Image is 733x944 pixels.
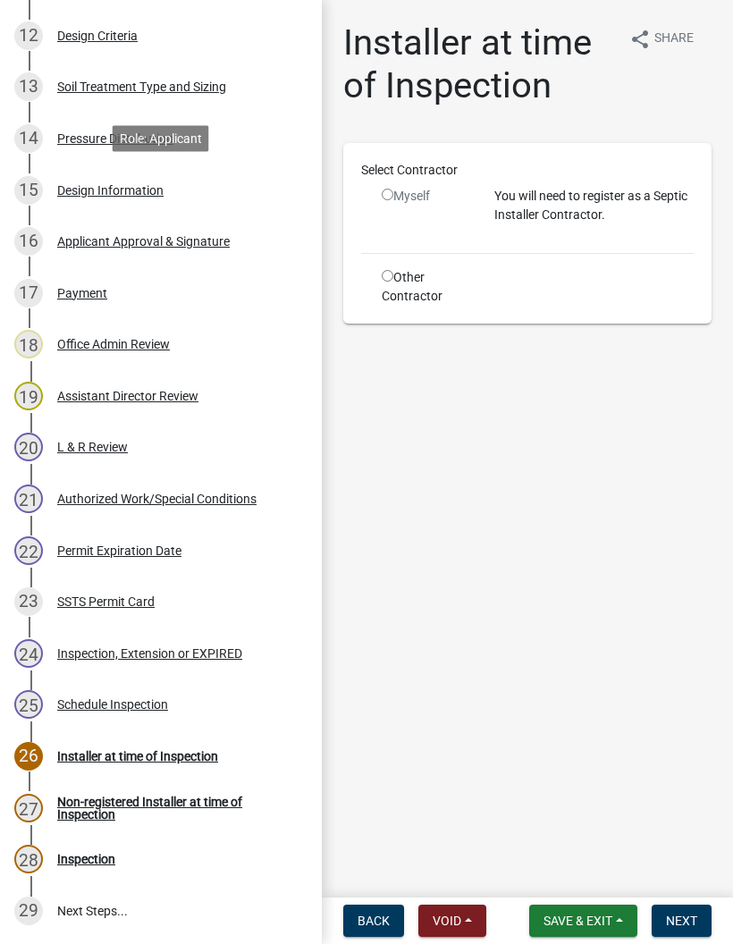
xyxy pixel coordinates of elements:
[14,690,43,719] div: 25
[57,287,107,299] div: Payment
[57,29,138,42] div: Design Criteria
[57,544,181,557] div: Permit Expiration Date
[543,914,612,928] span: Save & Exit
[14,742,43,771] div: 26
[382,187,468,206] div: Myself
[368,268,481,306] div: Other Contractor
[615,21,708,56] button: shareShare
[14,587,43,616] div: 23
[57,80,226,93] div: Soil Treatment Type and Sizing
[57,132,173,145] div: Pressure Distribution
[348,161,707,180] div: Select Contractor
[14,176,43,205] div: 15
[57,493,257,505] div: Authorized Work/Special Conditions
[14,536,43,565] div: 22
[14,382,43,410] div: 19
[57,235,230,248] div: Applicant Approval & Signature
[418,905,486,937] button: Void
[529,905,637,937] button: Save & Exit
[433,914,461,928] span: Void
[57,595,155,608] div: SSTS Permit Card
[666,914,697,928] span: Next
[652,905,712,937] button: Next
[14,124,43,153] div: 14
[57,698,168,711] div: Schedule Inspection
[14,330,43,358] div: 18
[343,905,404,937] button: Back
[57,750,218,763] div: Installer at time of Inspection
[358,914,390,928] span: Back
[57,184,164,197] div: Design Information
[343,21,615,107] h1: Installer at time of Inspection
[57,647,242,660] div: Inspection, Extension or EXPIRED
[14,897,43,925] div: 29
[57,338,170,350] div: Office Admin Review
[57,853,115,865] div: Inspection
[57,441,128,453] div: L & R Review
[629,29,651,50] i: share
[57,390,198,402] div: Assistant Director Review
[14,433,43,461] div: 20
[14,845,43,873] div: 28
[57,796,293,821] div: Non-registered Installer at time of Inspection
[654,29,694,50] span: Share
[14,279,43,308] div: 17
[14,72,43,101] div: 13
[14,21,43,50] div: 12
[14,485,43,513] div: 21
[14,639,43,668] div: 24
[113,125,209,151] div: Role: Applicant
[14,227,43,256] div: 16
[494,187,694,224] p: You will need to register as a Septic Installer Contractor.
[14,794,43,822] div: 27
